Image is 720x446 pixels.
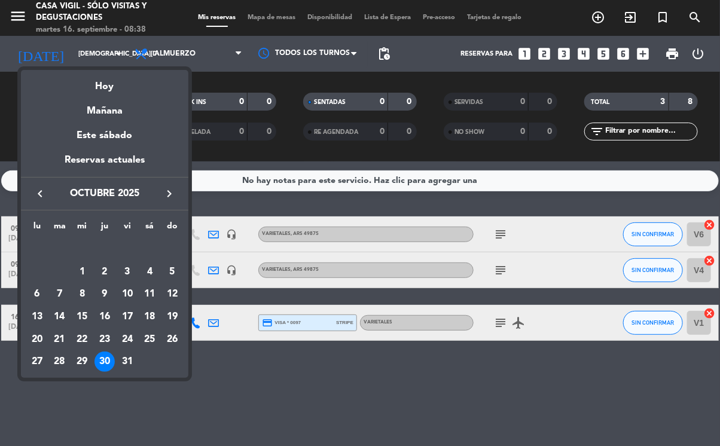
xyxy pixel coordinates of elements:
[71,328,93,351] td: 22 de octubre de 2025
[26,306,48,328] td: 13 de octubre de 2025
[26,283,48,306] td: 6 de octubre de 2025
[72,284,92,304] div: 8
[71,261,93,283] td: 1 de octubre de 2025
[94,329,115,350] div: 23
[139,261,161,283] td: 4 de octubre de 2025
[26,350,48,373] td: 27 de octubre de 2025
[93,306,116,328] td: 16 de octubre de 2025
[93,261,116,283] td: 2 de octubre de 2025
[26,219,48,238] th: lunes
[71,306,93,328] td: 15 de octubre de 2025
[21,70,188,94] div: Hoy
[21,152,188,177] div: Reservas actuales
[117,284,138,304] div: 10
[21,119,188,152] div: Este sábado
[94,262,115,282] div: 2
[26,328,48,351] td: 20 de octubre de 2025
[93,328,116,351] td: 23 de octubre de 2025
[161,219,184,238] th: domingo
[94,284,115,304] div: 9
[116,219,139,238] th: viernes
[161,328,184,351] td: 26 de octubre de 2025
[93,350,116,373] td: 30 de octubre de 2025
[158,186,180,201] button: keyboard_arrow_right
[71,283,93,306] td: 8 de octubre de 2025
[161,283,184,306] td: 12 de octubre de 2025
[139,283,161,306] td: 11 de octubre de 2025
[162,262,182,282] div: 5
[162,187,176,201] i: keyboard_arrow_right
[29,186,51,201] button: keyboard_arrow_left
[161,261,184,283] td: 5 de octubre de 2025
[116,350,139,373] td: 31 de octubre de 2025
[72,352,92,372] div: 29
[50,329,70,350] div: 21
[21,94,188,119] div: Mañana
[93,283,116,306] td: 9 de octubre de 2025
[50,352,70,372] div: 28
[71,219,93,238] th: miércoles
[93,219,116,238] th: jueves
[139,328,161,351] td: 25 de octubre de 2025
[139,284,160,304] div: 11
[139,306,161,328] td: 18 de octubre de 2025
[72,329,92,350] div: 22
[50,307,70,327] div: 14
[162,329,182,350] div: 26
[48,219,71,238] th: martes
[48,350,71,373] td: 28 de octubre de 2025
[117,307,138,327] div: 17
[50,284,70,304] div: 7
[117,329,138,350] div: 24
[139,307,160,327] div: 18
[27,329,47,350] div: 20
[117,352,138,372] div: 31
[162,284,182,304] div: 12
[94,352,115,372] div: 30
[27,352,47,372] div: 27
[26,238,184,261] td: OCT.
[71,350,93,373] td: 29 de octubre de 2025
[116,283,139,306] td: 10 de octubre de 2025
[161,306,184,328] td: 19 de octubre de 2025
[27,307,47,327] div: 13
[94,307,115,327] div: 16
[48,283,71,306] td: 7 de octubre de 2025
[116,328,139,351] td: 24 de octubre de 2025
[139,262,160,282] div: 4
[33,187,47,201] i: keyboard_arrow_left
[72,262,92,282] div: 1
[116,261,139,283] td: 3 de octubre de 2025
[48,328,71,351] td: 21 de octubre de 2025
[116,306,139,328] td: 17 de octubre de 2025
[27,284,47,304] div: 6
[51,186,158,201] span: octubre 2025
[72,307,92,327] div: 15
[48,306,71,328] td: 14 de octubre de 2025
[117,262,138,282] div: 3
[139,219,161,238] th: sábado
[139,329,160,350] div: 25
[162,307,182,327] div: 19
